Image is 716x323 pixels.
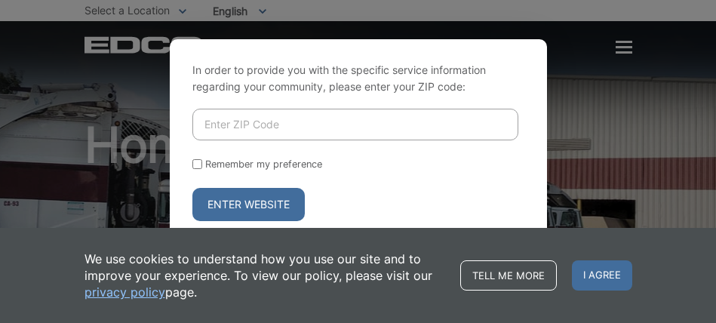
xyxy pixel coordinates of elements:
p: We use cookies to understand how you use our site and to improve your experience. To view our pol... [85,251,445,300]
p: In order to provide you with the specific service information regarding your community, please en... [192,62,524,95]
a: privacy policy [85,284,165,300]
button: Enter Website [192,188,305,221]
span: I agree [572,260,632,291]
label: Remember my preference [205,158,322,170]
input: Enter ZIP Code [192,109,518,140]
a: Tell me more [460,260,557,291]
